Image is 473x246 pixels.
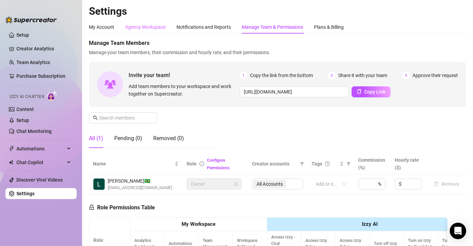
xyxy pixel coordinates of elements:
[5,16,57,23] img: logo-BBDzfeDw.svg
[354,153,391,174] th: Commission (%)
[250,72,313,79] span: Copy the link from the bottom
[431,180,462,188] button: Remove
[312,160,322,168] span: Tags
[187,161,197,167] span: Role
[207,158,229,170] a: Configure Permissions
[89,204,155,212] h5: Role Permissions Table
[108,185,172,191] span: [EMAIL_ADDRESS][DOMAIN_NAME]
[9,146,14,151] span: thunderbolt
[16,32,29,38] a: Setup
[129,71,240,79] span: Invite your team!
[9,160,13,165] img: Chat Copilot
[89,153,183,174] th: Name
[47,91,57,101] img: AI Chatter
[328,72,336,79] span: 2
[191,179,237,189] span: Owner
[242,23,303,31] div: Manage Team & Permissions
[16,177,63,183] a: Discover Viral Videos
[93,115,98,120] span: search
[346,162,351,166] span: filter
[338,72,387,79] span: Share it with your team
[16,107,34,112] a: Content
[89,134,103,143] div: All (1)
[391,153,427,174] th: Hourly rate ($)
[357,89,362,94] span: copy
[240,72,247,79] span: 1
[16,118,29,123] a: Setup
[16,191,35,196] a: Settings
[125,23,166,31] div: Agency Workspace
[99,114,148,122] input: Search members
[402,72,410,79] span: 3
[89,39,466,47] span: Manage Team Members
[114,134,142,143] div: Pending (0)
[16,60,50,65] a: Team Analytics
[108,177,172,185] span: [PERSON_NAME] 🇧🇷
[16,128,52,134] a: Chat Monitoring
[299,159,305,169] span: filter
[89,23,114,31] div: My Account
[325,161,330,166] span: question-circle
[16,143,65,154] span: Automations
[129,83,237,98] span: Add team members to your workspace and work together on Supercreator.
[16,157,65,168] span: Chat Copilot
[176,23,231,31] div: Notifications and Reports
[89,5,466,18] h2: Settings
[199,161,204,166] span: info-circle
[412,72,458,79] span: Approve their request
[10,94,44,100] span: Izzy AI Chatter
[300,162,304,166] span: filter
[153,134,184,143] div: Removed (0)
[16,43,71,54] a: Creator Analytics
[182,221,215,227] strong: My Workspace
[450,223,466,239] div: Open Intercom Messenger
[234,182,238,186] span: lock
[352,86,391,97] button: Copy Link
[364,89,385,95] span: Copy Link
[93,160,173,168] span: Name
[314,23,344,31] div: Plans & Billing
[252,160,297,168] span: Creator accounts
[16,71,71,82] a: Purchase Subscription
[89,49,466,56] span: Manage your team members, their commission and hourly rate, and their permissions.
[362,221,378,227] strong: Izzy AI
[345,159,352,169] span: filter
[93,179,105,190] img: Lori Immig
[89,205,94,210] span: lock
